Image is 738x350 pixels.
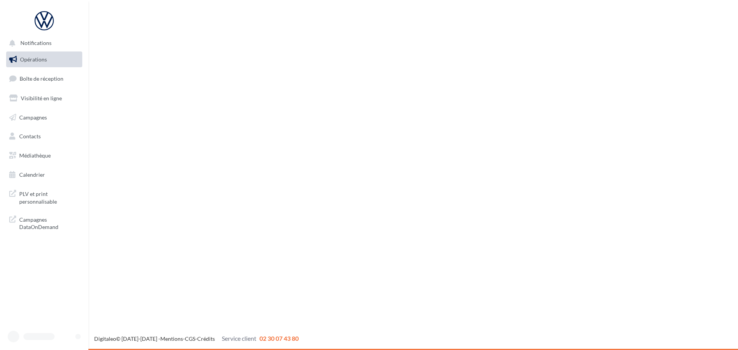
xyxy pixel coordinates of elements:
[185,335,195,342] a: CGS
[94,335,299,342] span: © [DATE]-[DATE] - - -
[94,335,116,342] a: Digitaleo
[20,40,52,46] span: Notifications
[21,95,62,101] span: Visibilité en ligne
[20,75,63,82] span: Boîte de réception
[5,90,84,106] a: Visibilité en ligne
[19,171,45,178] span: Calendrier
[197,335,215,342] a: Crédits
[19,114,47,120] span: Campagnes
[5,109,84,126] a: Campagnes
[19,214,79,231] span: Campagnes DataOnDemand
[19,133,41,139] span: Contacts
[5,128,84,144] a: Contacts
[19,189,79,205] span: PLV et print personnalisable
[5,186,84,208] a: PLV et print personnalisable
[222,335,256,342] span: Service client
[160,335,183,342] a: Mentions
[5,148,84,164] a: Médiathèque
[259,335,299,342] span: 02 30 07 43 80
[5,211,84,234] a: Campagnes DataOnDemand
[5,167,84,183] a: Calendrier
[19,152,51,159] span: Médiathèque
[20,56,47,63] span: Opérations
[5,51,84,68] a: Opérations
[5,70,84,87] a: Boîte de réception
